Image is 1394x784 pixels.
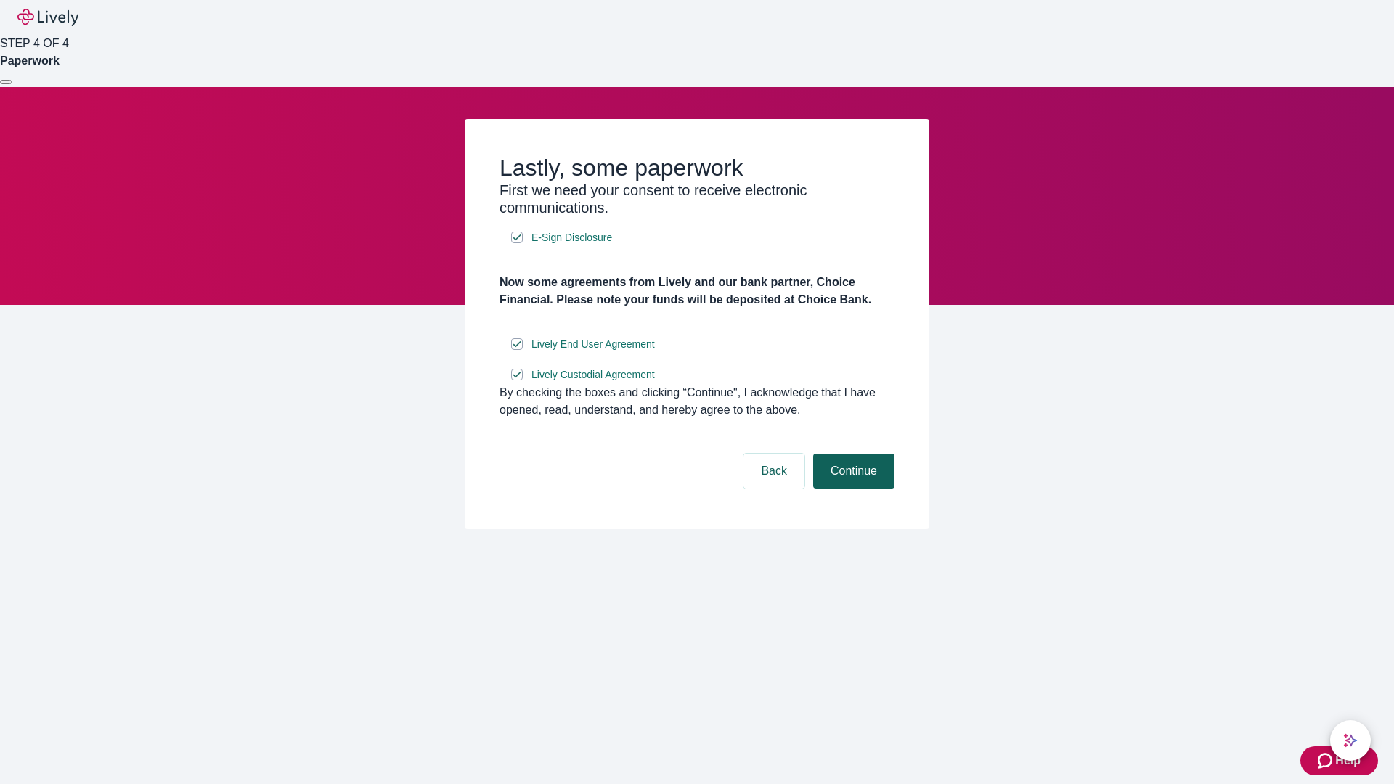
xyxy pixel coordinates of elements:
[500,181,894,216] h3: First we need your consent to receive electronic communications.
[1343,733,1358,748] svg: Lively AI Assistant
[17,9,78,26] img: Lively
[529,229,615,247] a: e-sign disclosure document
[500,384,894,419] div: By checking the boxes and clicking “Continue", I acknowledge that I have opened, read, understand...
[531,367,655,383] span: Lively Custodial Agreement
[529,366,658,384] a: e-sign disclosure document
[1318,752,1335,769] svg: Zendesk support icon
[1330,720,1371,761] button: chat
[813,454,894,489] button: Continue
[531,230,612,245] span: E-Sign Disclosure
[500,274,894,309] h4: Now some agreements from Lively and our bank partner, Choice Financial. Please note your funds wi...
[1335,752,1361,769] span: Help
[500,154,894,181] h2: Lastly, some paperwork
[1300,746,1378,775] button: Zendesk support iconHelp
[743,454,804,489] button: Back
[529,335,658,354] a: e-sign disclosure document
[531,337,655,352] span: Lively End User Agreement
